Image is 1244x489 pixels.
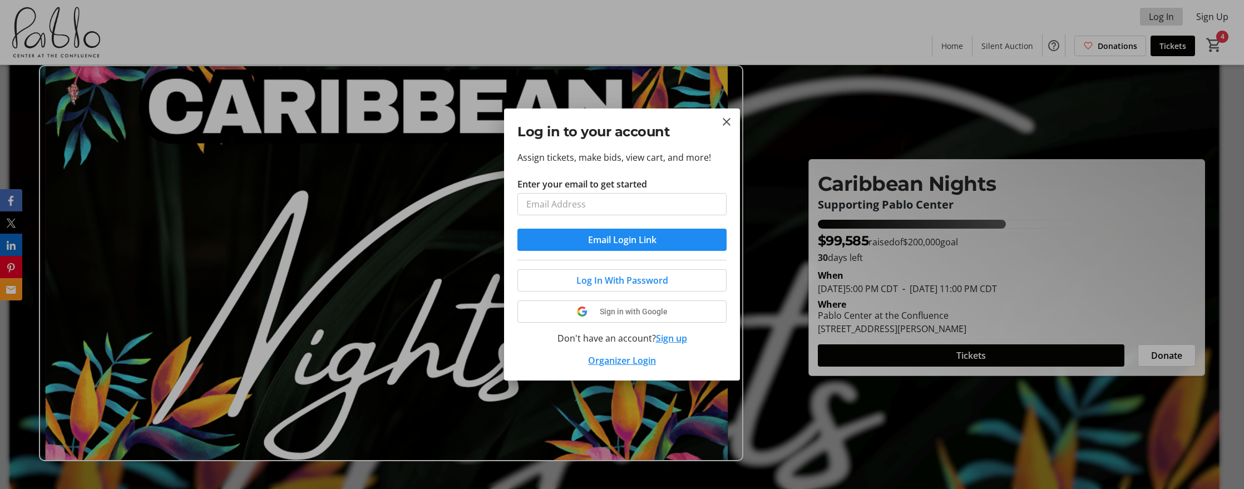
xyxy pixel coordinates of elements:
[517,332,727,345] div: Don't have an account?
[600,307,668,316] span: Sign in with Google
[720,115,733,129] button: Close
[517,229,727,251] button: Email Login Link
[656,332,687,345] button: Sign up
[517,122,727,142] h2: Log in to your account
[588,233,656,246] span: Email Login Link
[576,274,668,287] span: Log In With Password
[588,354,656,367] a: Organizer Login
[517,269,727,292] button: Log In With Password
[517,193,727,215] input: Email Address
[517,151,727,164] p: Assign tickets, make bids, view cart, and more!
[517,300,727,323] button: Sign in with Google
[517,177,647,191] label: Enter your email to get started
